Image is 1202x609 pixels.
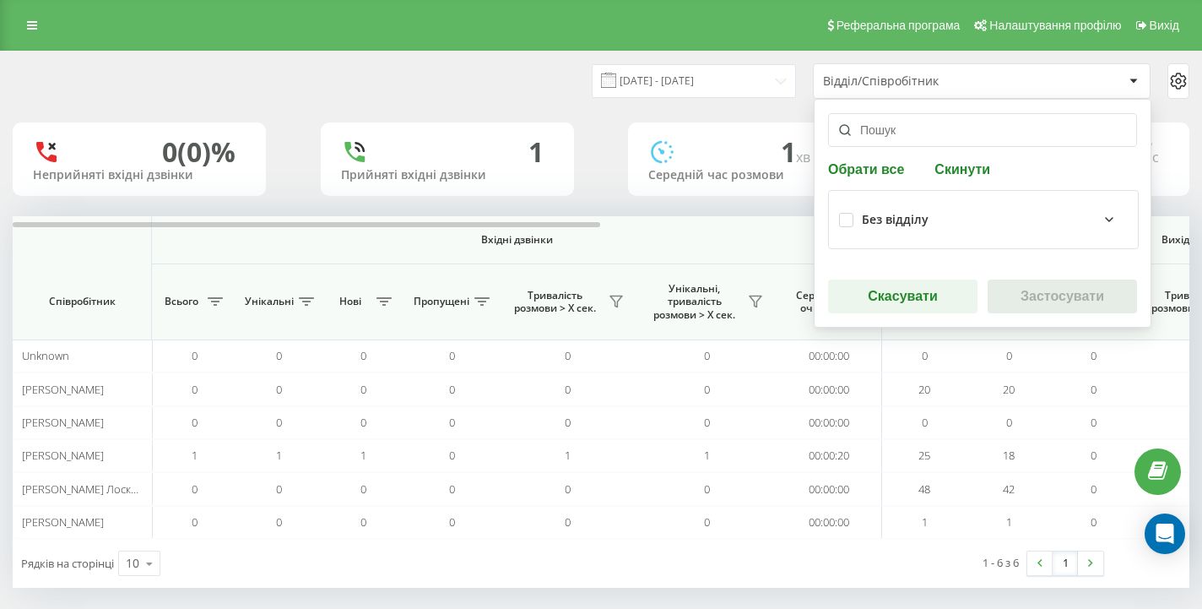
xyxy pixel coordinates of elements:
span: 0 [565,481,571,497]
div: 10 [126,555,139,572]
span: 0 [1006,348,1012,363]
td: 00:00:00 [777,372,882,405]
span: 0 [1091,481,1096,497]
button: Обрати все [828,160,909,177]
span: 0 [360,514,366,530]
div: Прийняті вхідні дзвінки [341,168,554,182]
span: [PERSON_NAME] [22,448,104,463]
span: 0 [192,348,198,363]
span: 0 [704,382,710,397]
button: Скасувати [828,280,977,313]
span: 0 [565,348,571,363]
input: Пошук [828,113,1137,147]
span: 0 [360,348,366,363]
span: 1 [192,448,198,463]
div: 0 (0)% [162,136,236,168]
div: Неприйняті вхідні дзвінки [33,168,246,182]
span: 0 [922,415,928,430]
span: Тривалість розмови > Х сек. [506,289,604,315]
span: 0 [449,481,455,497]
span: 0 [360,481,366,497]
span: 0 [565,382,571,397]
span: 0 [449,514,455,530]
td: 00:00:00 [777,340,882,372]
td: 00:00:00 [777,406,882,439]
span: c [1152,148,1159,166]
span: 0 [192,415,198,430]
a: 1 [1053,552,1078,575]
span: 0 [360,382,366,397]
td: 00:00:00 [777,506,882,539]
span: Пропущені [414,295,469,308]
span: Унікальні, тривалість розмови > Х сек. [646,282,743,322]
span: 0 [704,514,710,530]
span: 25 [918,448,930,463]
span: 0 [276,514,282,530]
button: Скинути [929,160,995,177]
span: 0 [1091,348,1096,363]
span: Співробітник [27,295,137,308]
span: 1 [276,448,282,463]
span: Unknown [22,348,69,363]
span: 0 [565,514,571,530]
span: 0 [192,481,198,497]
span: 0 [192,514,198,530]
span: 0 [704,481,710,497]
span: 0 [360,415,366,430]
span: 0 [449,348,455,363]
span: Вихід [1150,19,1179,32]
span: 1 [781,133,814,170]
span: 20 [918,382,930,397]
span: 0 [565,415,571,430]
td: 00:00:20 [777,439,882,472]
span: 1 [565,448,571,463]
span: 42 [1003,481,1015,497]
span: 1 [922,514,928,530]
span: Середній час очікування [789,289,869,315]
div: 1 [528,136,544,168]
span: 0 [276,382,282,397]
td: 00:00:00 [777,472,882,505]
div: Відділ/Співробітник [823,74,1025,89]
span: 0 [276,415,282,430]
span: Рядків на сторінці [21,556,114,571]
span: Вхідні дзвінки [196,233,837,247]
span: 1 [1006,514,1012,530]
span: Реферальна програма [837,19,961,32]
div: Open Intercom Messenger [1145,514,1185,554]
span: [PERSON_NAME] Лоскор [22,481,144,497]
span: [PERSON_NAME] [22,514,104,530]
span: 0 [922,348,928,363]
span: 0 [1091,382,1096,397]
span: 1 [704,448,710,463]
span: 1 [360,448,366,463]
span: 0 [1091,514,1096,530]
span: хв [796,148,814,166]
span: [PERSON_NAME] [22,415,104,430]
button: Застосувати [988,280,1137,313]
div: Без відділу [862,213,929,227]
span: 20 [1003,382,1015,397]
span: Всього [160,295,203,308]
span: 0 [449,448,455,463]
span: 0 [449,382,455,397]
div: Середній час розмови [648,168,861,182]
span: 0 [1006,415,1012,430]
span: 0 [276,481,282,497]
span: 48 [918,481,930,497]
span: 0 [704,415,710,430]
span: 0 [1091,415,1096,430]
span: 0 [276,348,282,363]
span: 0 [704,348,710,363]
span: [PERSON_NAME] [22,382,104,397]
span: 0 [449,415,455,430]
span: Налаштування профілю [989,19,1121,32]
div: 1 - 6 з 6 [983,554,1019,571]
span: 18 [1003,448,1015,463]
span: Нові [329,295,371,308]
span: 0 [1091,448,1096,463]
span: 0 [192,382,198,397]
span: Унікальні [245,295,294,308]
